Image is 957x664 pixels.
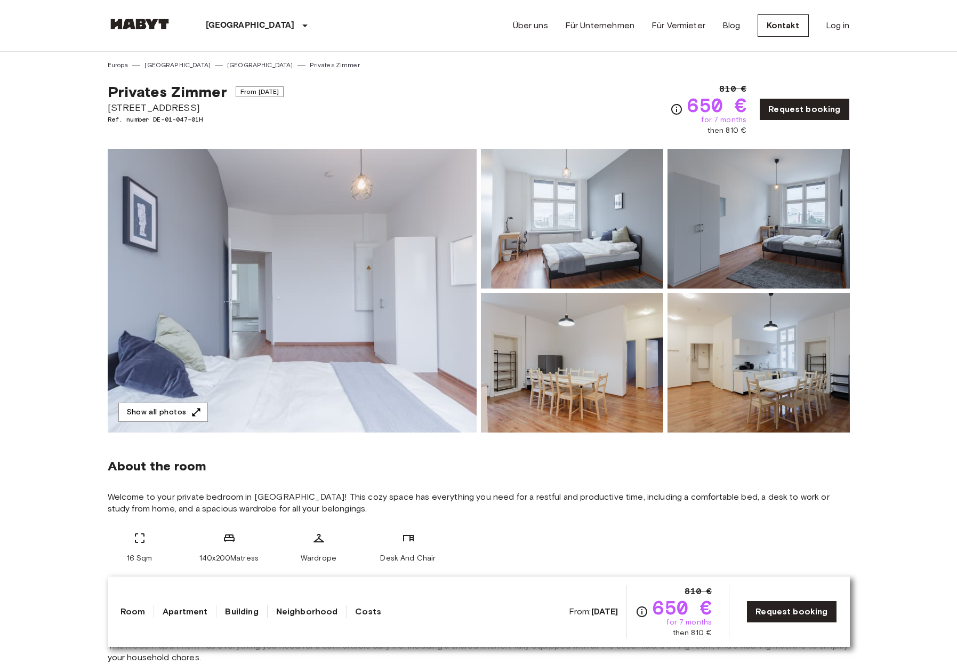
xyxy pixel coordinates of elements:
img: Picture of unit DE-01-047-01H [668,149,850,289]
a: Log in [826,19,850,32]
a: [GEOGRAPHIC_DATA] [144,60,211,70]
a: Kontakt [758,14,809,37]
span: 650 € [653,598,712,617]
span: for 7 months [666,617,712,628]
button: Show all photos [118,403,208,422]
span: About the room [108,458,850,474]
img: Picture of unit DE-01-047-01H [481,149,663,289]
a: Europa [108,60,128,70]
a: Request booking [746,601,837,623]
a: [GEOGRAPHIC_DATA] [227,60,293,70]
a: Privates Zimmer [310,60,360,70]
p: [GEOGRAPHIC_DATA] [206,19,295,32]
a: Für Vermieter [652,19,705,32]
a: Über uns [513,19,548,32]
a: Request booking [759,98,849,121]
img: Picture of unit DE-01-047-01H [481,293,663,433]
span: Desk And Chair [380,553,436,564]
span: [STREET_ADDRESS] [108,101,284,115]
span: Privates Zimmer [108,83,227,101]
a: Blog [722,19,741,32]
a: Für Unternehmen [565,19,634,32]
span: 650 € [687,95,746,115]
a: Building [225,605,258,618]
span: Ref. number DE-01-047-01H [108,115,284,124]
span: This modern apartment has everything you need for a comfortable daily life, including a shared ki... [108,640,850,663]
img: Habyt [108,19,172,29]
span: for 7 months [701,115,746,125]
img: Picture of unit DE-01-047-01H [668,293,850,433]
svg: Check cost overview for full price breakdown. Please note that discounts apply to new joiners onl... [670,103,683,116]
a: Room [120,605,146,618]
span: 810 € [719,83,746,95]
span: 810 € [685,585,712,598]
svg: Check cost overview for full price breakdown. Please note that discounts apply to new joiners onl... [636,605,648,618]
a: Apartment [163,605,207,618]
span: Wardrope [301,553,336,564]
span: 16 Sqm [127,553,152,564]
span: From [DATE] [236,86,284,97]
span: From: [569,606,618,618]
b: [DATE] [591,606,618,617]
span: then 810 € [673,628,712,638]
a: Costs [355,605,381,618]
span: Welcome to your private bedroom in [GEOGRAPHIC_DATA]! This cozy space has everything you need for... [108,491,850,515]
img: Marketing picture of unit DE-01-047-01H [108,149,477,433]
span: 140x200Matress [199,553,259,564]
a: Neighborhood [276,605,338,618]
span: then 810 € [707,125,747,136]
